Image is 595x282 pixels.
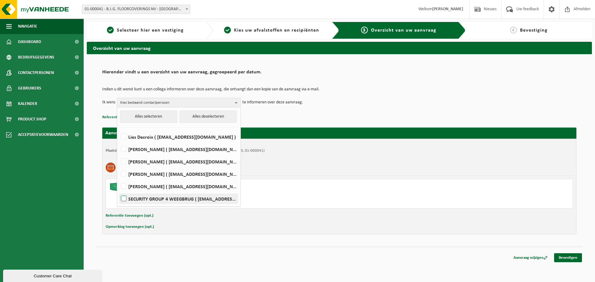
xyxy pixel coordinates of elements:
span: 01-000041 - B.I.G. FLOORCOVERINGS NV - WIELSBEKE [82,5,190,14]
p: te informeren over deze aanvraag. [242,98,303,107]
span: 3 [361,27,368,33]
span: Contactpersonen [18,65,54,80]
a: 2Kies uw afvalstoffen en recipiënten [216,27,327,34]
strong: Plaatsingsadres: [106,149,133,153]
button: Kies bestaand contactpersoon [117,98,241,107]
p: Ik wens [102,98,115,107]
span: 1 [107,27,114,33]
strong: [PERSON_NAME] [432,7,463,11]
a: 1Selecteer hier een vestiging [90,27,201,34]
div: Ophalen en plaatsen lege container [134,192,364,197]
button: Referentie toevoegen (opt.) [106,212,153,220]
label: [PERSON_NAME] ( [EMAIL_ADDRESS][DOMAIN_NAME] ) [120,182,237,191]
a: Bevestigen [554,253,582,262]
label: [PERSON_NAME] ( [EMAIL_ADDRESS][DOMAIN_NAME] ) [120,169,237,179]
span: Kies bestaand contactpersoon [120,98,232,107]
span: Product Shop [18,111,46,127]
button: Alles selecteren [120,111,177,123]
strong: Aanvraag voor [DATE] [105,131,152,136]
span: Overzicht van uw aanvraag [371,28,436,33]
label: [PERSON_NAME] ( [EMAIL_ADDRESS][DOMAIN_NAME] ) [120,157,237,166]
span: Gebruikers [18,80,41,96]
span: Dashboard [18,34,41,50]
span: Bevestiging [520,28,548,33]
span: Kalender [18,96,37,111]
div: Aantal: 1 [134,200,364,205]
p: Indien u dit wenst kunt u een collega informeren over deze aanvraag, die ontvangt dan een kopie v... [102,87,576,92]
button: Referentie toevoegen (opt.) [102,113,150,121]
img: HK-XC-40-GN-00.png [109,182,128,192]
label: SECURITY GROUP 4 WEEGBRUG ( [EMAIL_ADDRESS][DOMAIN_NAME] ) [120,194,237,203]
span: Selecteer hier een vestiging [117,28,184,33]
a: Aanvraag wijzigen [509,253,552,262]
button: Opmerking toevoegen (opt.) [106,223,154,231]
button: Alles deselecteren [179,111,237,123]
span: Navigatie [18,19,37,34]
span: Acceptatievoorwaarden [18,127,68,142]
span: Kies uw afvalstoffen en recipiënten [234,28,319,33]
h2: Overzicht van uw aanvraag [87,42,592,54]
label: [PERSON_NAME] ( [EMAIL_ADDRESS][DOMAIN_NAME] ) [120,145,237,154]
iframe: chat widget [3,268,104,282]
span: 4 [510,27,517,33]
span: 2 [224,27,231,33]
span: Bedrijfsgegevens [18,50,54,65]
h2: Hieronder vindt u een overzicht van uw aanvraag, gegroepeerd per datum. [102,70,576,78]
label: Lies Decroix ( [EMAIL_ADDRESS][DOMAIN_NAME] ) [120,132,237,141]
